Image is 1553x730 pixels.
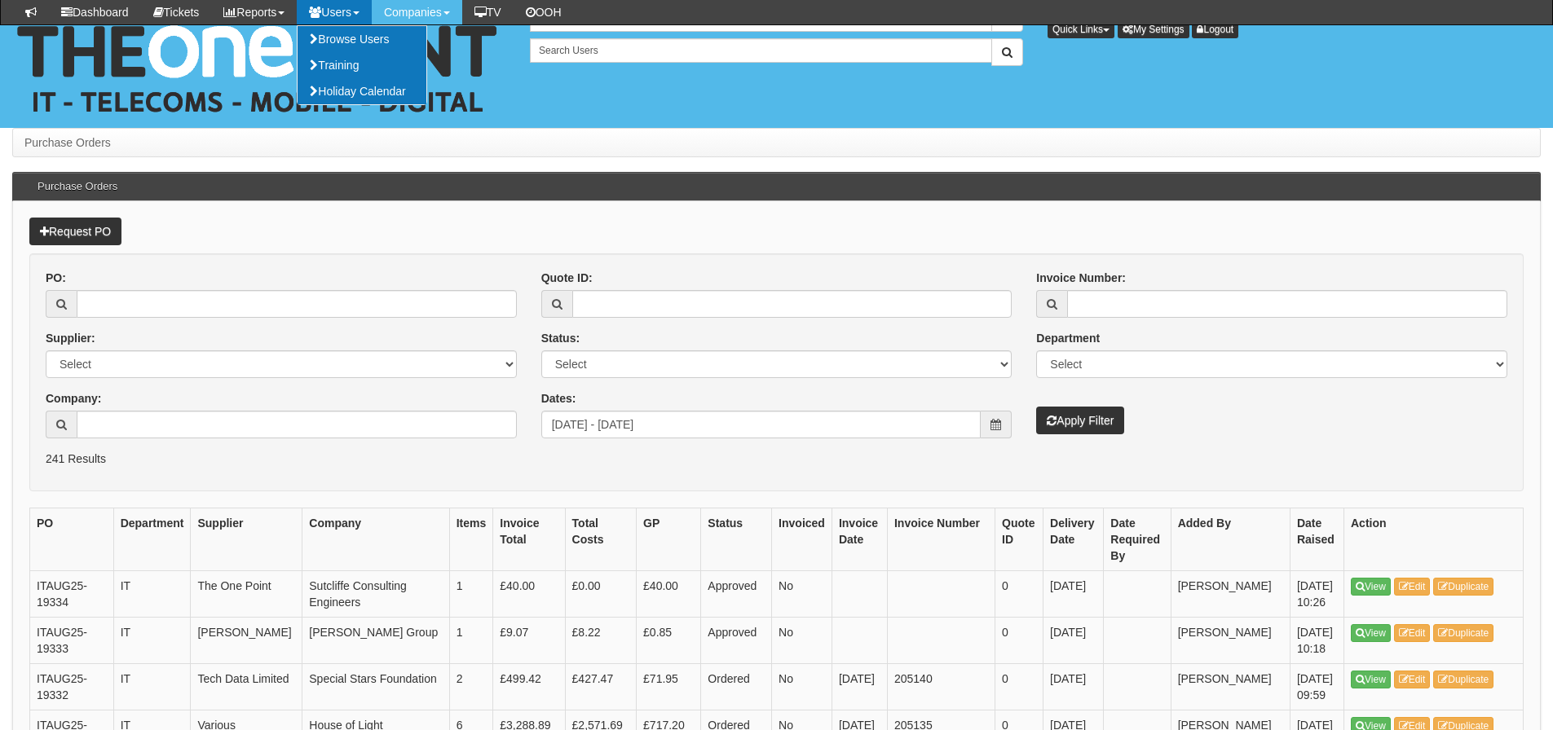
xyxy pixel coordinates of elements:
[298,78,426,104] a: Holiday Calendar
[113,663,191,710] td: IT
[24,134,111,151] li: Purchase Orders
[1290,617,1343,663] td: [DATE] 10:18
[113,570,191,617] td: IT
[298,52,426,78] a: Training
[1171,617,1290,663] td: [PERSON_NAME]
[541,270,593,286] label: Quote ID:
[1043,508,1104,570] th: Delivery Date
[565,663,637,710] td: £427.47
[701,508,772,570] th: Status
[1394,624,1431,642] a: Edit
[298,26,426,52] a: Browse Users
[1043,617,1104,663] td: [DATE]
[1118,20,1189,38] a: My Settings
[449,570,493,617] td: 1
[1171,508,1290,570] th: Added By
[1351,624,1391,642] a: View
[1043,663,1104,710] td: [DATE]
[701,663,772,710] td: Ordered
[302,663,449,710] td: Special Stars Foundation
[1394,671,1431,688] a: Edit
[1290,508,1343,570] th: Date Raised
[995,663,1043,710] td: 0
[637,663,701,710] td: £71.95
[887,663,995,710] td: 205140
[302,570,449,617] td: Sutcliffe Consulting Engineers
[191,663,302,710] td: Tech Data Limited
[637,508,701,570] th: GP
[449,663,493,710] td: 2
[46,451,1507,467] p: 241 Results
[1036,407,1124,434] button: Apply Filter
[832,663,887,710] td: [DATE]
[541,330,580,346] label: Status:
[565,508,637,570] th: Total Costs
[1433,578,1493,596] a: Duplicate
[1290,570,1343,617] td: [DATE] 10:26
[29,218,121,245] a: Request PO
[30,508,114,570] th: PO
[1171,663,1290,710] td: [PERSON_NAME]
[493,508,565,570] th: Invoice Total
[46,390,101,407] label: Company:
[832,508,887,570] th: Invoice Date
[772,617,832,663] td: No
[701,570,772,617] td: Approved
[29,173,126,200] h3: Purchase Orders
[995,508,1043,570] th: Quote ID
[1171,570,1290,617] td: [PERSON_NAME]
[1344,508,1524,570] th: Action
[565,570,637,617] td: £0.00
[1290,663,1343,710] td: [DATE] 09:59
[46,270,66,286] label: PO:
[1104,508,1171,570] th: Date Required By
[113,617,191,663] td: IT
[1192,20,1238,38] a: Logout
[1048,20,1114,38] button: Quick Links
[1433,624,1493,642] a: Duplicate
[1433,671,1493,688] a: Duplicate
[701,617,772,663] td: Approved
[637,570,701,617] td: £40.00
[191,570,302,617] td: The One Point
[191,617,302,663] td: [PERSON_NAME]
[541,390,576,407] label: Dates:
[772,663,832,710] td: No
[493,617,565,663] td: £9.07
[565,617,637,663] td: £8.22
[30,617,114,663] td: ITAUG25-19333
[530,38,992,63] input: Search Users
[302,508,449,570] th: Company
[493,663,565,710] td: £499.42
[887,508,995,570] th: Invoice Number
[1043,570,1104,617] td: [DATE]
[1351,671,1391,688] a: View
[1351,578,1391,596] a: View
[191,508,302,570] th: Supplier
[637,617,701,663] td: £0.85
[493,570,565,617] td: £40.00
[302,617,449,663] td: [PERSON_NAME] Group
[449,617,493,663] td: 1
[995,570,1043,617] td: 0
[449,508,493,570] th: Items
[30,663,114,710] td: ITAUG25-19332
[772,570,832,617] td: No
[1036,270,1126,286] label: Invoice Number:
[995,617,1043,663] td: 0
[1394,578,1431,596] a: Edit
[46,330,95,346] label: Supplier:
[1036,330,1100,346] label: Department
[30,570,114,617] td: ITAUG25-19334
[113,508,191,570] th: Department
[772,508,832,570] th: Invoiced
